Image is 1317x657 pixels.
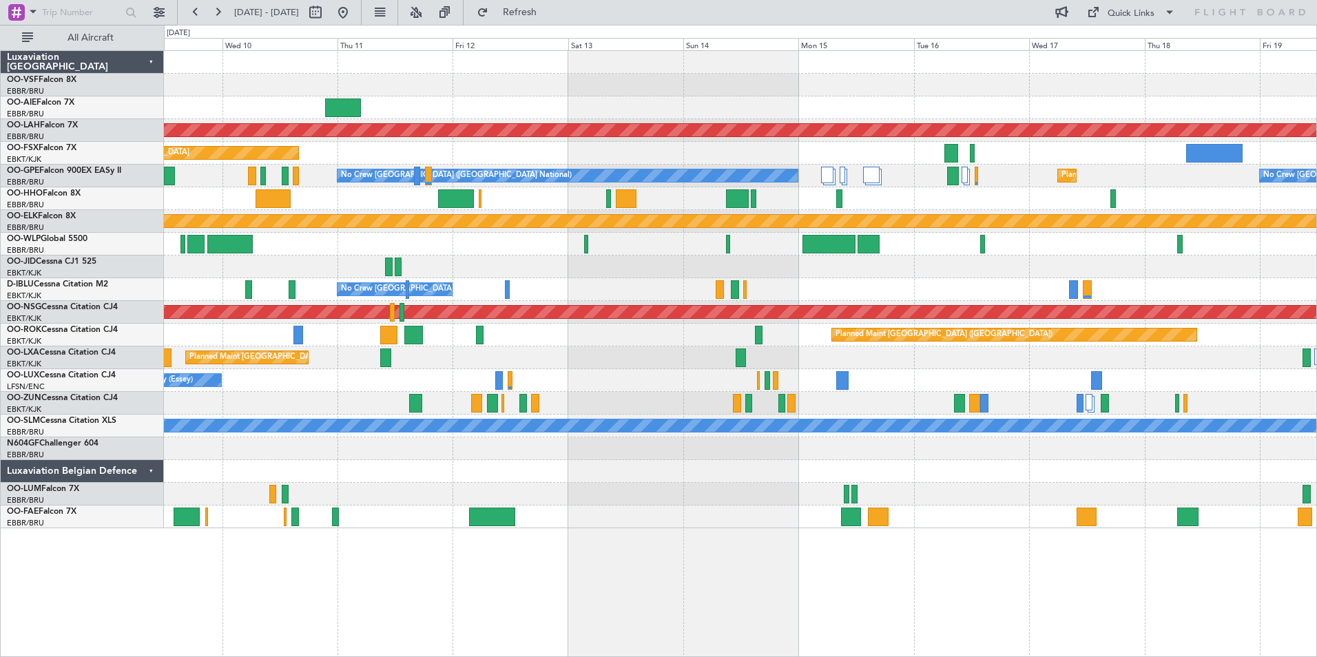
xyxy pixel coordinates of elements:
a: EBKT/KJK [7,404,41,415]
a: OO-VSFFalcon 8X [7,76,76,84]
a: EBKT/KJK [7,154,41,165]
span: OO-ROK [7,326,41,334]
div: Fri 12 [453,38,568,50]
a: OO-ZUNCessna Citation CJ4 [7,394,118,402]
div: No Crew [GEOGRAPHIC_DATA] ([GEOGRAPHIC_DATA] National) [341,165,572,186]
div: Wed 10 [222,38,338,50]
span: OO-ZUN [7,394,41,402]
span: OO-WLP [7,235,41,243]
a: EBKT/KJK [7,336,41,346]
span: D-IBLU [7,280,34,289]
span: OO-ELK [7,212,38,220]
span: All Aircraft [36,33,145,43]
a: OO-FSXFalcon 7X [7,144,76,152]
a: LFSN/ENC [7,382,45,392]
a: EBBR/BRU [7,200,44,210]
a: OO-LXACessna Citation CJ4 [7,348,116,357]
button: Refresh [470,1,553,23]
span: OO-FAE [7,508,39,516]
span: OO-FSX [7,144,39,152]
a: OO-GPEFalcon 900EX EASy II [7,167,121,175]
a: OO-WLPGlobal 5500 [7,235,87,243]
a: EBBR/BRU [7,450,44,460]
span: OO-NSG [7,303,41,311]
span: OO-LUX [7,371,39,379]
a: EBKT/KJK [7,313,41,324]
span: OO-HHO [7,189,43,198]
span: OO-LAH [7,121,40,129]
div: Planned Maint [GEOGRAPHIC_DATA] ([GEOGRAPHIC_DATA] National) [189,347,439,368]
a: OO-ELKFalcon 8X [7,212,76,220]
div: [DATE] [167,28,190,39]
a: EBBR/BRU [7,132,44,142]
span: OO-LXA [7,348,39,357]
a: N604GFChallenger 604 [7,439,98,448]
div: Planned Maint [GEOGRAPHIC_DATA] ([GEOGRAPHIC_DATA] National) [1061,165,1311,186]
a: OO-HHOFalcon 8X [7,189,81,198]
div: No Crew [GEOGRAPHIC_DATA] ([GEOGRAPHIC_DATA] National) [341,279,572,300]
a: EBBR/BRU [7,177,44,187]
input: Trip Number [42,2,121,23]
a: OO-ROKCessna Citation CJ4 [7,326,118,334]
span: OO-AIE [7,98,37,107]
div: Tue 16 [914,38,1029,50]
div: Thu 18 [1145,38,1260,50]
a: EBBR/BRU [7,495,44,505]
a: EBKT/KJK [7,291,41,301]
a: EBBR/BRU [7,427,44,437]
span: OO-GPE [7,167,39,175]
a: OO-LUMFalcon 7X [7,485,79,493]
div: Sun 14 [683,38,798,50]
div: Thu 11 [338,38,453,50]
div: Mon 15 [798,38,913,50]
a: EBBR/BRU [7,222,44,233]
a: OO-JIDCessna CJ1 525 [7,258,96,266]
a: OO-NSGCessna Citation CJ4 [7,303,118,311]
div: Sat 13 [568,38,683,50]
div: Tue 9 [107,38,222,50]
a: EBKT/KJK [7,359,41,369]
a: OO-LUXCessna Citation CJ4 [7,371,116,379]
span: [DATE] - [DATE] [234,6,299,19]
a: EBBR/BRU [7,86,44,96]
a: EBBR/BRU [7,245,44,255]
a: EBBR/BRU [7,109,44,119]
a: EBBR/BRU [7,518,44,528]
div: Quick Links [1108,7,1154,21]
span: Refresh [491,8,549,17]
a: D-IBLUCessna Citation M2 [7,280,108,289]
span: N604GF [7,439,39,448]
span: OO-VSF [7,76,39,84]
span: OO-LUM [7,485,41,493]
button: All Aircraft [15,27,149,49]
div: Wed 17 [1029,38,1144,50]
div: Planned Maint [GEOGRAPHIC_DATA] ([GEOGRAPHIC_DATA]) [836,324,1052,345]
a: OO-FAEFalcon 7X [7,508,76,516]
span: OO-JID [7,258,36,266]
a: OO-SLMCessna Citation XLS [7,417,116,425]
a: OO-LAHFalcon 7X [7,121,78,129]
a: EBKT/KJK [7,268,41,278]
button: Quick Links [1080,1,1182,23]
a: OO-AIEFalcon 7X [7,98,74,107]
span: OO-SLM [7,417,40,425]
